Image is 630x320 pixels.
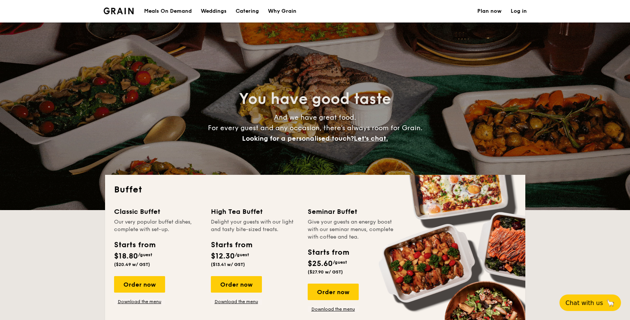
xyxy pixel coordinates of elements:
div: Delight your guests with our light and tasty bite-sized treats. [211,218,299,233]
span: /guest [235,252,249,257]
span: ($13.41 w/ GST) [211,262,245,267]
div: Starts from [211,239,252,251]
span: $12.30 [211,252,235,261]
span: $25.60 [308,259,333,268]
span: Let's chat. [354,134,388,143]
div: Order now [211,276,262,293]
span: ($20.49 w/ GST) [114,262,150,267]
div: Classic Buffet [114,206,202,217]
span: ($27.90 w/ GST) [308,269,343,275]
span: You have good taste [239,90,391,108]
span: /guest [333,260,347,265]
button: Chat with us🦙 [559,294,621,311]
span: Looking for a personalised touch? [242,134,354,143]
h2: Buffet [114,184,516,196]
span: /guest [138,252,152,257]
div: Our very popular buffet dishes, complete with set-up. [114,218,202,233]
div: Order now [308,284,359,300]
span: Chat with us [565,299,603,306]
a: Download the menu [211,299,262,305]
a: Download the menu [114,299,165,305]
div: Seminar Buffet [308,206,395,217]
span: 🦙 [606,299,615,307]
span: And we have great food. For every guest and any occasion, there’s always room for Grain. [208,113,423,143]
a: Logotype [104,8,134,14]
img: Grain [104,8,134,14]
div: High Tea Buffet [211,206,299,217]
div: Give your guests an energy boost with our seminar menus, complete with coffee and tea. [308,218,395,241]
div: Order now [114,276,165,293]
span: $18.80 [114,252,138,261]
div: Starts from [308,247,349,258]
a: Download the menu [308,306,359,312]
div: Starts from [114,239,155,251]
